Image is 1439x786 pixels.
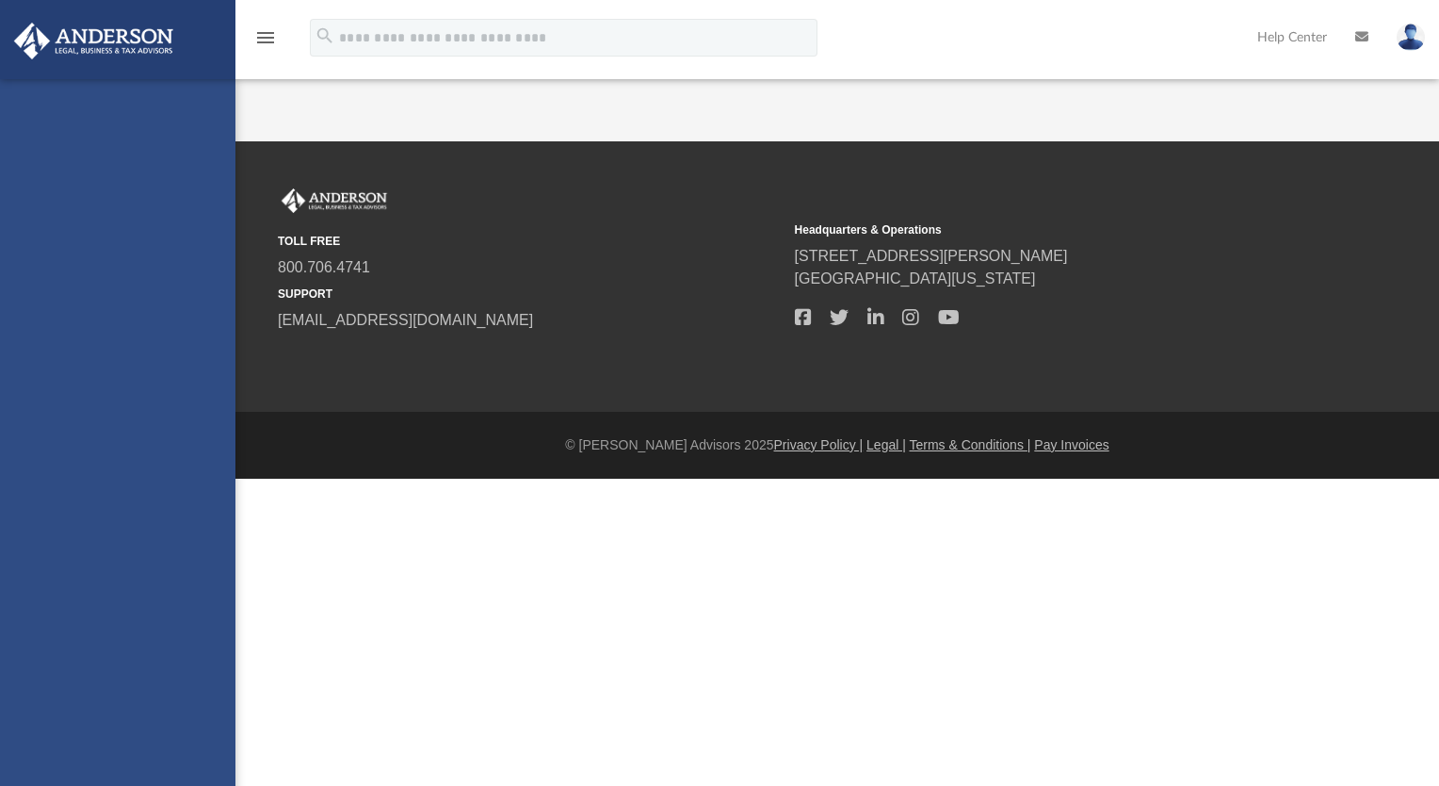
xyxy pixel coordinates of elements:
i: menu [254,26,277,49]
a: Pay Invoices [1034,437,1108,452]
a: 800.706.4741 [278,259,370,275]
small: SUPPORT [278,286,782,303]
div: © [PERSON_NAME] Advisors 2025 [235,435,1439,455]
img: Anderson Advisors Platinum Portal [8,23,179,59]
a: Terms & Conditions | [910,437,1031,452]
small: TOLL FREE [278,233,782,250]
a: [GEOGRAPHIC_DATA][US_STATE] [795,270,1036,287]
a: [EMAIL_ADDRESS][DOMAIN_NAME] [278,312,533,328]
a: Legal | [866,437,906,452]
a: Privacy Policy | [774,437,864,452]
a: menu [254,36,277,49]
img: Anderson Advisors Platinum Portal [278,188,391,213]
small: Headquarters & Operations [795,221,1299,238]
a: [STREET_ADDRESS][PERSON_NAME] [795,248,1068,264]
i: search [315,25,335,46]
img: User Pic [1397,24,1425,51]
